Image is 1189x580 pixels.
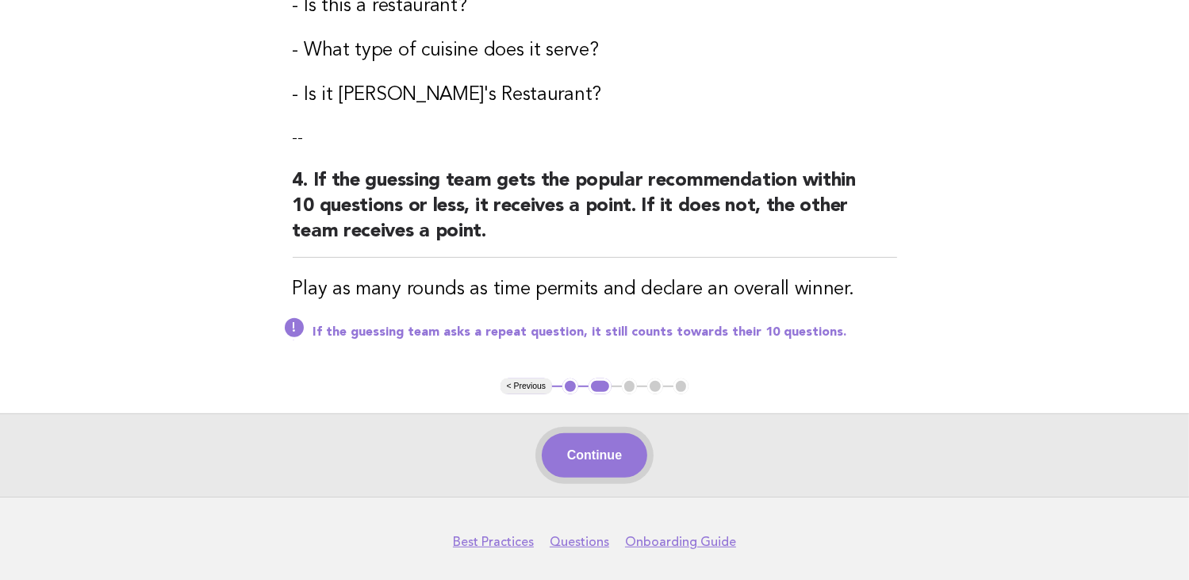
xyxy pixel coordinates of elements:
[625,534,736,550] a: Onboarding Guide
[550,534,609,550] a: Questions
[542,433,647,478] button: Continue
[453,534,534,550] a: Best Practices
[293,83,897,108] h3: - Is it [PERSON_NAME]'s Restaurant?
[501,378,552,394] button: < Previous
[293,127,897,149] p: --
[313,325,897,340] p: If the guessing team asks a repeat question, it still counts towards their 10 questions.
[293,38,897,63] h3: - What type of cuisine does it serve?
[562,378,578,394] button: 1
[293,277,897,302] h3: Play as many rounds as time permits and declare an overall winner.
[589,378,612,394] button: 2
[293,168,897,258] h2: 4. If the guessing team gets the popular recommendation within 10 questions or less, it receives ...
